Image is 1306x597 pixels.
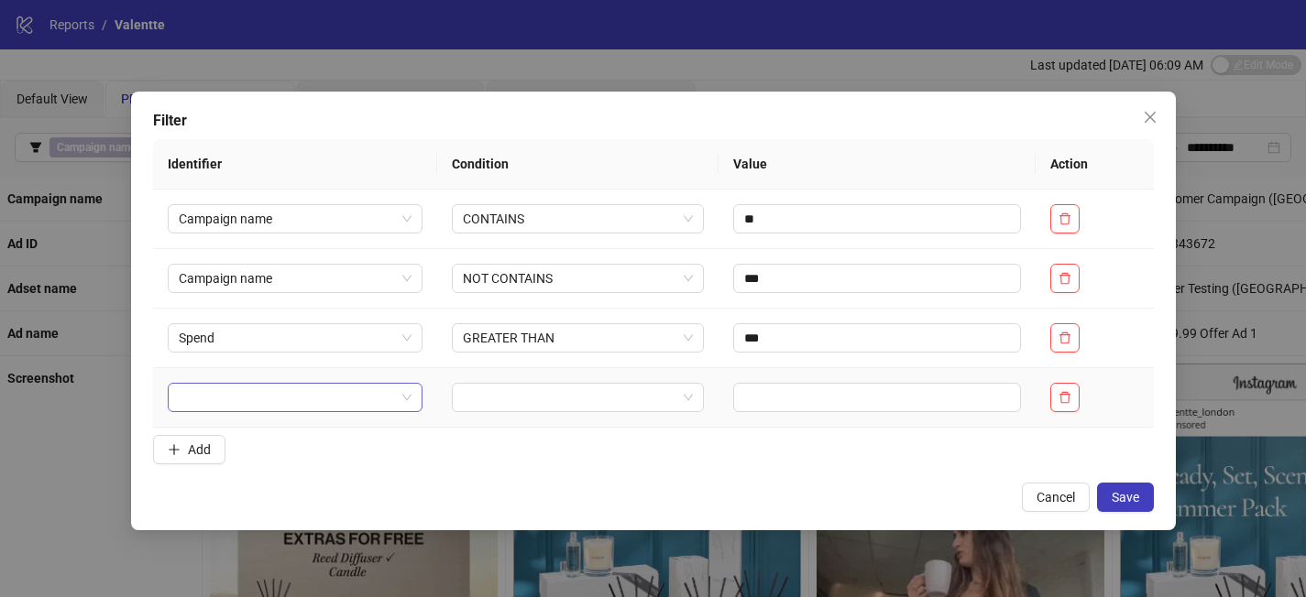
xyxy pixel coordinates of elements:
[463,265,693,292] span: NOT CONTAINS
[1112,490,1139,505] span: Save
[179,324,412,352] span: Spend
[1059,391,1071,404] span: delete
[179,265,412,292] span: Campaign name
[1059,272,1071,285] span: delete
[1136,103,1165,132] button: Close
[168,443,181,456] span: plus
[179,205,412,233] span: Campaign name
[1059,331,1071,344] span: delete
[1143,110,1158,125] span: close
[153,110,1154,132] div: Filter
[1059,212,1071,225] span: delete
[463,205,693,233] span: CONTAINS
[1097,483,1154,512] button: Save
[1036,139,1154,190] th: Action
[719,139,1036,190] th: Value
[188,442,211,457] span: Add
[153,139,437,190] th: Identifier
[437,139,719,190] th: Condition
[153,435,225,464] button: Add
[1037,490,1075,505] span: Cancel
[463,324,693,352] span: GREATER THAN
[1022,483,1090,512] button: Cancel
